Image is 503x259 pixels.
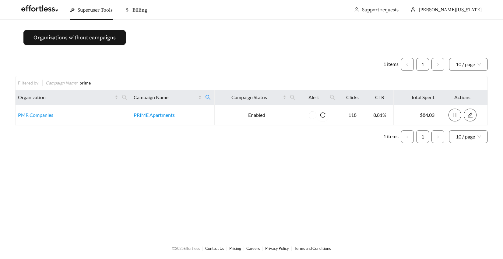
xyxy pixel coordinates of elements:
th: Total Spent [394,90,437,105]
span: search [122,95,127,100]
span: search [205,95,211,100]
span: search [287,92,298,102]
span: search [290,95,295,100]
a: Pricing [229,246,241,251]
button: left [401,130,414,143]
a: Support requests [362,7,399,13]
li: Next Page [431,130,444,143]
button: Organizations without campaigns [23,30,126,45]
span: 10 / page [456,58,481,70]
button: pause [448,109,461,121]
span: edit [464,112,476,118]
td: $84.03 [394,105,437,125]
span: search [330,95,335,100]
a: Careers [246,246,260,251]
span: [PERSON_NAME][US_STATE] [419,7,482,13]
a: Privacy Policy [265,246,289,251]
li: Previous Page [401,58,414,71]
th: CTR [366,90,394,105]
span: Campaign Status [217,94,282,101]
span: prime [79,80,91,85]
a: PMR Companies [18,112,53,118]
span: right [436,63,440,67]
td: 8.81% [366,105,394,125]
span: Organization [18,94,114,101]
span: Superuser Tools [78,7,113,13]
button: reload [316,109,329,121]
span: pause [449,112,461,118]
td: 118 [339,105,366,125]
a: 1 [417,58,429,70]
span: search [203,92,213,102]
td: Enabled [215,105,299,125]
span: reload [316,112,329,118]
span: 10 / page [456,131,481,143]
a: edit [464,112,477,118]
button: left [401,58,414,71]
span: Billing [132,7,147,13]
button: edit [464,109,477,121]
li: Next Page [431,58,444,71]
a: 1 [417,131,429,143]
div: Filtered by: [18,80,42,86]
span: left [406,135,409,139]
span: left [406,63,409,67]
li: Previous Page [401,130,414,143]
th: Clicks [339,90,366,105]
li: 1 [416,130,429,143]
div: Page Size [449,58,488,71]
li: 1 items [383,58,399,71]
span: Campaign Name : [46,80,78,85]
button: right [431,130,444,143]
th: Actions [437,90,488,105]
span: Campaign Name [134,94,197,101]
span: Organizations without campaigns [33,34,116,42]
a: Contact Us [205,246,224,251]
span: © 2025 Effortless [172,246,200,251]
div: Page Size [449,130,488,143]
a: Terms and Conditions [294,246,331,251]
li: 1 items [383,130,399,143]
button: right [431,58,444,71]
span: search [119,92,130,102]
span: Alert [302,94,326,101]
li: 1 [416,58,429,71]
a: PRIME Apartments [134,112,175,118]
span: right [436,135,440,139]
span: search [327,92,338,102]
